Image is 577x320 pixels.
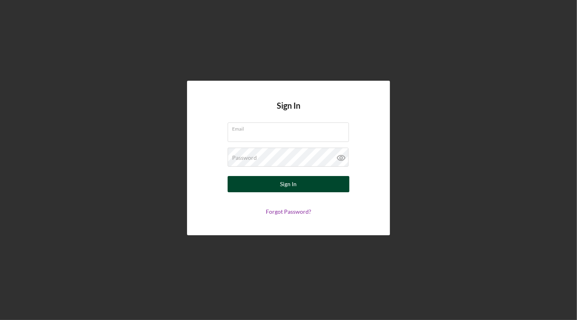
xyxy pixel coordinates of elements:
label: Password [232,155,257,161]
h4: Sign In [277,101,300,122]
a: Forgot Password? [266,208,311,215]
label: Email [232,123,349,132]
button: Sign In [228,176,349,192]
div: Sign In [280,176,297,192]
